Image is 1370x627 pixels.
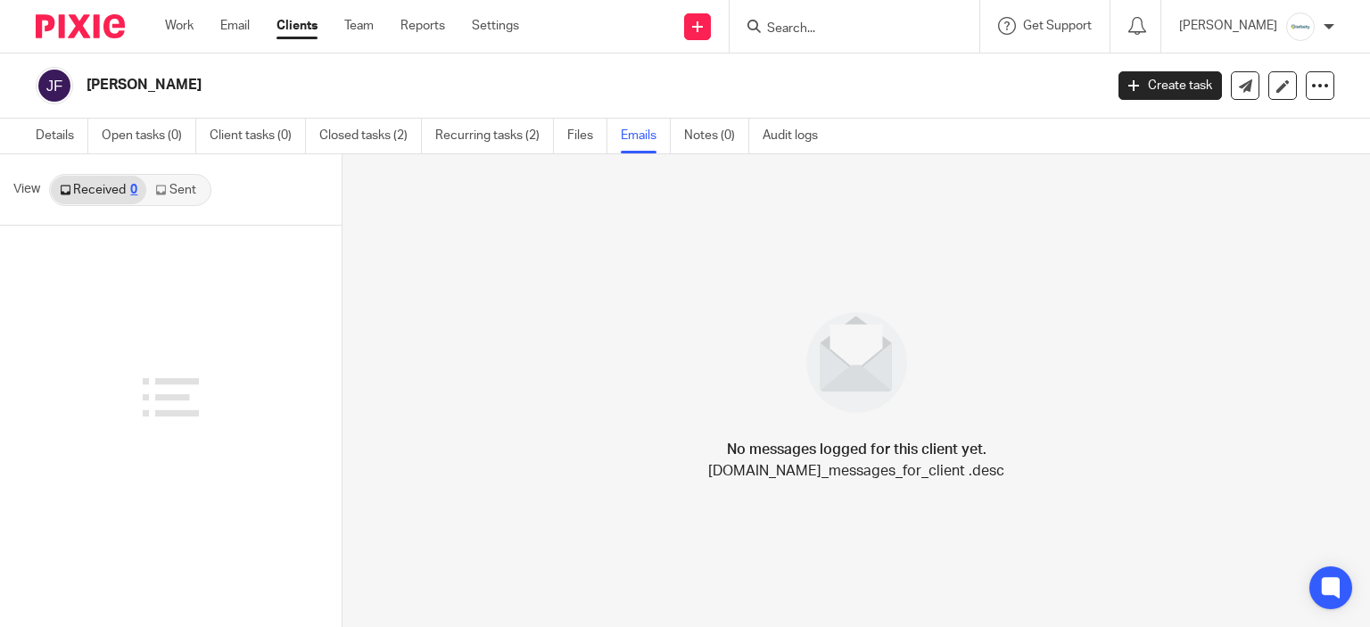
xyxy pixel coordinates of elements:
a: Open tasks (0) [102,119,196,153]
a: Received0 [51,176,146,204]
span: View [13,180,40,199]
span: Get Support [1023,20,1092,32]
div: 0 [130,184,137,196]
img: image [795,301,919,425]
a: Details [36,119,88,153]
a: Work [165,17,194,35]
input: Search [765,21,926,37]
a: Closed tasks (2) [319,119,422,153]
a: Settings [472,17,519,35]
p: [DOMAIN_NAME]_messages_for_client .desc [708,460,1004,482]
h4: No messages logged for this client yet. [727,439,986,460]
a: Reports [400,17,445,35]
a: Create task [1118,71,1222,100]
a: Team [344,17,374,35]
a: Audit logs [763,119,831,153]
a: Clients [276,17,318,35]
p: [PERSON_NAME] [1179,17,1277,35]
a: Recurring tasks (2) [435,119,554,153]
a: Files [567,119,607,153]
img: svg%3E [36,67,73,104]
h2: [PERSON_NAME] [87,76,891,95]
a: Emails [621,119,671,153]
a: Email [220,17,250,35]
a: Sent [146,176,209,204]
a: Notes (0) [684,119,749,153]
img: Infinity%20Logo%20with%20Whitespace%20.png [1286,12,1315,41]
a: Client tasks (0) [210,119,306,153]
img: Pixie [36,14,125,38]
